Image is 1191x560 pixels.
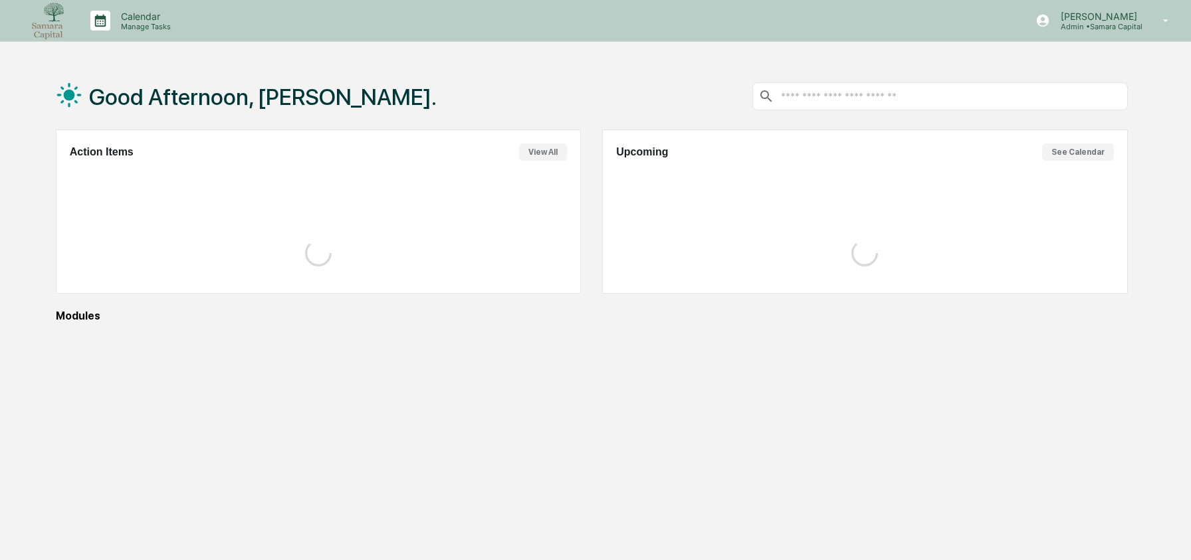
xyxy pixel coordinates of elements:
h2: Upcoming [616,146,668,158]
img: logo [32,3,64,39]
p: Calendar [110,11,177,22]
p: Manage Tasks [110,22,177,31]
div: Modules [56,310,1128,322]
button: View All [519,143,567,161]
p: [PERSON_NAME] [1050,11,1144,22]
p: Admin • Samara Capital [1050,22,1144,31]
h2: Action Items [70,146,134,158]
h1: Good Afternoon, [PERSON_NAME]. [89,84,437,110]
button: See Calendar [1042,143,1114,161]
